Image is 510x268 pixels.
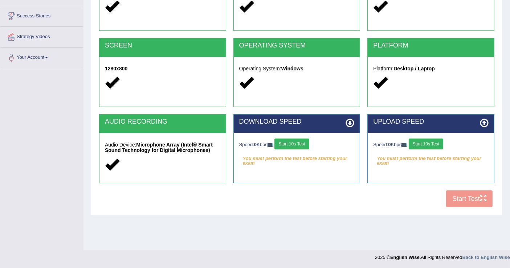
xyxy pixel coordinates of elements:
strong: 0 [388,142,391,147]
h2: SCREEN [105,42,220,49]
h2: UPLOAD SPEED [373,118,489,125]
strong: 1280x800 [105,66,127,71]
a: Success Stories [0,6,83,24]
h2: DOWNLOAD SPEED [239,118,355,125]
strong: 0 [254,142,257,147]
em: You must perform the test before starting your exam [239,153,355,164]
button: Start 10s Test [274,139,309,149]
div: Speed: Kbps [373,139,489,151]
a: Strategy Videos [0,27,83,45]
h5: Platform: [373,66,489,71]
h5: Operating System: [239,66,355,71]
strong: Desktop / Laptop [393,66,435,71]
h2: PLATFORM [373,42,489,49]
img: ajax-loader-fb-connection.gif [268,143,273,147]
strong: Microphone Array (Intel® Smart Sound Technology for Digital Microphones) [105,142,213,153]
a: Your Account [0,48,83,66]
h5: Audio Device: [105,142,220,153]
div: Speed: Kbps [239,139,355,151]
h2: AUDIO RECORDING [105,118,220,125]
em: You must perform the test before starting your exam [373,153,489,164]
strong: English Wise. [390,255,421,260]
a: Back to English Wise [462,255,510,260]
div: 2025 © All Rights Reserved [375,250,510,261]
img: ajax-loader-fb-connection.gif [401,143,407,147]
h2: OPERATING SYSTEM [239,42,355,49]
strong: Windows [281,66,303,71]
button: Start 10s Test [409,139,443,149]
